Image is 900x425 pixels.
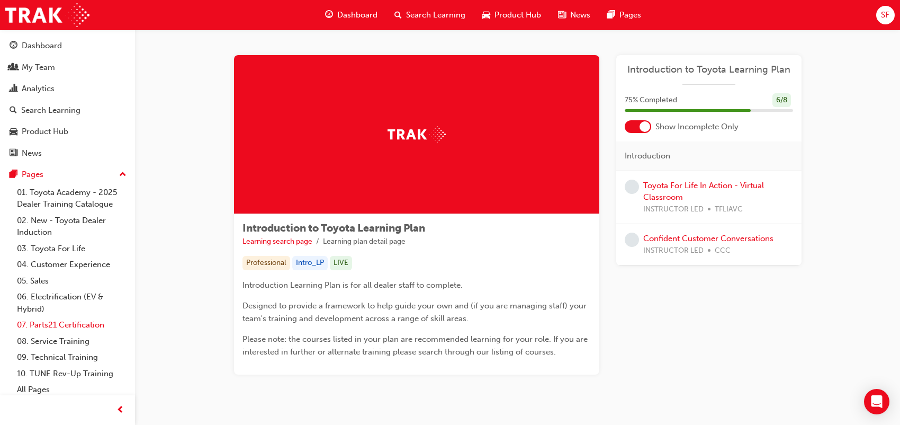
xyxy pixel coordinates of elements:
a: Product Hub [4,122,131,141]
span: guage-icon [325,8,333,22]
a: 07. Parts21 Certification [13,317,131,333]
span: pages-icon [607,8,615,22]
a: Introduction to Toyota Learning Plan [625,64,793,76]
a: 02. New - Toyota Dealer Induction [13,212,131,241]
div: Open Intercom Messenger [864,389,889,414]
span: news-icon [558,8,566,22]
a: 09. Technical Training [13,349,131,366]
span: car-icon [10,127,17,137]
div: Product Hub [22,126,68,138]
div: My Team [22,61,55,74]
a: Learning search page [242,237,312,246]
div: LIVE [330,256,352,270]
img: Trak [5,3,89,27]
a: 03. Toyota For Life [13,241,131,257]
a: 08. Service Training [13,333,131,350]
li: Learning plan detail page [323,236,406,248]
span: car-icon [482,8,490,22]
img: Trak [388,126,446,143]
span: Please note: the courses listed in your plan are recommended learning for your role. If you are i... [242,334,590,357]
a: 06. Electrification (EV & Hybrid) [13,289,131,317]
span: SF [881,9,889,21]
a: Toyota For Life In Action - Virtual Classroom [643,181,764,202]
span: search-icon [394,8,402,22]
div: Pages [22,169,43,181]
div: Analytics [22,83,55,95]
a: 01. Toyota Academy - 2025 Dealer Training Catalogue [13,184,131,212]
a: Analytics [4,79,131,99]
a: News [4,144,131,163]
span: Show Incomplete Only [655,121,739,133]
a: guage-iconDashboard [317,4,386,26]
span: Pages [619,9,641,21]
button: DashboardMy TeamAnalyticsSearch LearningProduct HubNews [4,34,131,165]
a: Dashboard [4,36,131,56]
span: people-icon [10,63,17,73]
div: Search Learning [21,104,80,117]
div: Intro_LP [292,256,328,270]
span: TFLIAVC [715,203,743,216]
span: pages-icon [10,170,17,180]
button: SF [876,6,895,24]
span: prev-icon [116,404,124,417]
span: news-icon [10,149,17,158]
a: Search Learning [4,101,131,120]
span: News [570,9,590,21]
span: search-icon [10,106,17,116]
span: guage-icon [10,41,17,51]
div: News [22,147,42,160]
span: CCC [715,245,731,257]
span: INSTRUCTOR LED [643,203,704,216]
span: learningRecordVerb_NONE-icon [625,233,639,247]
span: INSTRUCTOR LED [643,245,704,257]
a: 10. TUNE Rev-Up Training [13,366,131,382]
span: Designed to provide a framework to help guide your own and (if you are managing staff) your team'... [242,301,589,323]
a: pages-iconPages [599,4,650,26]
a: 04. Customer Experience [13,256,131,273]
a: All Pages [13,382,131,398]
div: Dashboard [22,40,62,52]
span: Introduction to Toyota Learning Plan [242,222,425,234]
span: Dashboard [337,9,377,21]
a: news-iconNews [550,4,599,26]
a: search-iconSearch Learning [386,4,474,26]
a: Confident Customer Conversations [643,234,773,243]
span: 75 % Completed [625,94,677,107]
a: car-iconProduct Hub [474,4,550,26]
span: up-icon [119,168,127,182]
span: Introduction [625,150,670,162]
span: Introduction Learning Plan is for all dealer staff to complete. [242,280,463,290]
a: 05. Sales [13,273,131,289]
span: learningRecordVerb_NONE-icon [625,180,639,194]
a: My Team [4,58,131,77]
div: 6 / 8 [772,93,791,108]
span: chart-icon [10,84,17,94]
button: Pages [4,165,131,184]
div: Professional [242,256,290,270]
span: Search Learning [406,9,465,21]
span: Product Hub [494,9,541,21]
